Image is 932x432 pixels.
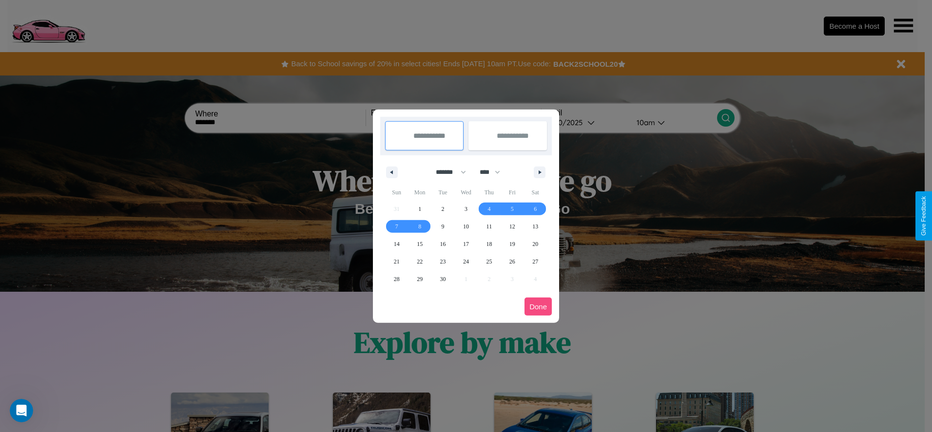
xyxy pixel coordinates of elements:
[532,235,538,253] span: 20
[394,235,400,253] span: 14
[486,235,492,253] span: 18
[418,200,421,218] span: 1
[478,200,501,218] button: 4
[394,253,400,270] span: 21
[418,218,421,235] span: 8
[440,235,446,253] span: 16
[511,200,514,218] span: 5
[478,218,501,235] button: 11
[440,270,446,288] span: 30
[431,218,454,235] button: 9
[463,235,469,253] span: 17
[442,200,445,218] span: 2
[487,200,490,218] span: 4
[524,298,552,316] button: Done
[431,270,454,288] button: 30
[417,235,423,253] span: 15
[501,185,524,200] span: Fri
[524,200,547,218] button: 6
[385,235,408,253] button: 14
[509,218,515,235] span: 12
[478,253,501,270] button: 25
[501,253,524,270] button: 26
[408,200,431,218] button: 1
[524,218,547,235] button: 13
[920,196,927,236] div: Give Feedback
[431,185,454,200] span: Tue
[408,218,431,235] button: 8
[417,270,423,288] span: 29
[509,253,515,270] span: 26
[478,235,501,253] button: 18
[394,270,400,288] span: 28
[385,218,408,235] button: 7
[486,253,492,270] span: 25
[532,218,538,235] span: 13
[408,253,431,270] button: 22
[442,218,445,235] span: 9
[431,235,454,253] button: 16
[385,185,408,200] span: Sun
[385,270,408,288] button: 28
[10,399,33,422] iframe: Intercom live chat
[454,200,477,218] button: 3
[524,185,547,200] span: Sat
[501,200,524,218] button: 5
[417,253,423,270] span: 22
[534,200,537,218] span: 6
[440,253,446,270] span: 23
[509,235,515,253] span: 19
[524,253,547,270] button: 27
[463,218,469,235] span: 10
[501,235,524,253] button: 19
[454,235,477,253] button: 17
[395,218,398,235] span: 7
[454,218,477,235] button: 10
[454,253,477,270] button: 24
[524,235,547,253] button: 20
[408,235,431,253] button: 15
[532,253,538,270] span: 27
[454,185,477,200] span: Wed
[431,253,454,270] button: 23
[501,218,524,235] button: 12
[385,253,408,270] button: 21
[465,200,467,218] span: 3
[408,185,431,200] span: Mon
[408,270,431,288] button: 29
[431,200,454,218] button: 2
[478,185,501,200] span: Thu
[486,218,492,235] span: 11
[463,253,469,270] span: 24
